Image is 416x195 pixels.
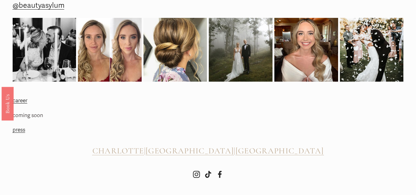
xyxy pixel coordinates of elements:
[144,146,146,156] span: |
[13,125,25,135] a: press
[340,10,404,90] img: 2020 didn&rsquo;t stop this wedding celebration! 🎊😍🎉 @beautyasylum_atlanta #beautyasylum @bridal_...
[13,96,27,106] a: career
[234,146,235,156] span: |
[78,18,142,82] img: It&rsquo;s been a while since we&rsquo;ve shared a before and after! Subtle makeup &amp; romantic...
[2,87,14,120] a: Book Us
[13,111,108,120] p: coming soon
[193,171,200,178] a: Instagram
[143,12,207,87] img: So much pretty from this weekend! Here&rsquo;s one from @beautyasylum_charlotte #beautyasylum @up...
[209,18,273,82] img: Picture perfect 💫 @beautyasylum_charlotte @apryl_naylor_makeup #beautyasylum_apryl @uptownfunkyou...
[236,146,324,156] a: [GEOGRAPHIC_DATA]
[146,146,234,156] a: [GEOGRAPHIC_DATA]
[216,171,224,178] a: Facebook
[204,171,212,178] a: TikTok
[92,146,144,156] a: CHARLOTTE
[13,18,76,82] img: Rehearsal dinner vibes from Raleigh, NC. We added a subtle braid at the top before we created her...
[274,18,338,82] img: Going into the wedding weekend with some bridal inspo for ya! 💫 @beautyasylum_charlotte #beautyas...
